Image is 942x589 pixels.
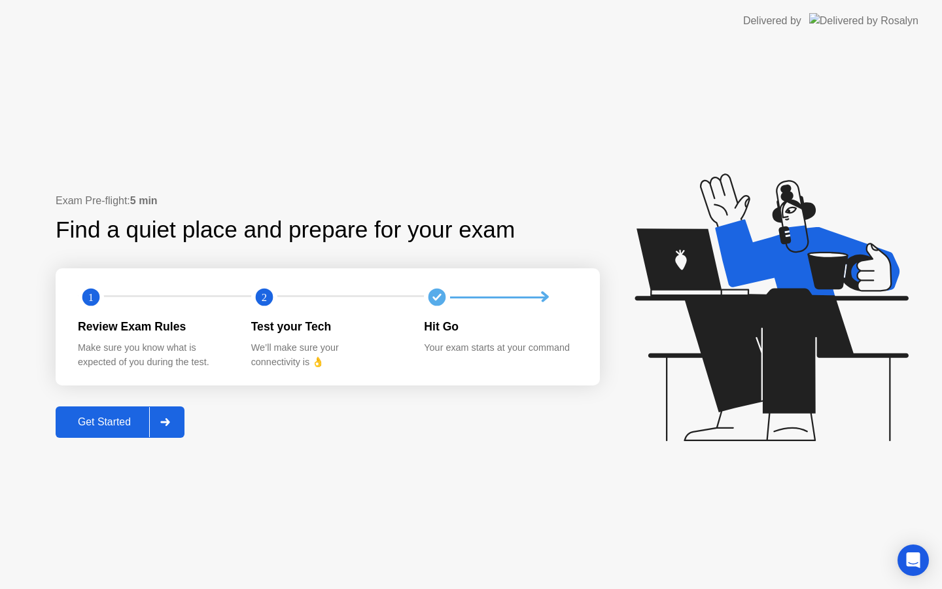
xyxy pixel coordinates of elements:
[56,193,600,209] div: Exam Pre-flight:
[424,341,576,355] div: Your exam starts at your command
[251,341,404,369] div: We’ll make sure your connectivity is 👌
[809,13,918,28] img: Delivered by Rosalyn
[743,13,801,29] div: Delivered by
[130,195,158,206] b: 5 min
[56,213,517,247] div: Find a quiet place and prepare for your exam
[898,544,929,576] div: Open Intercom Messenger
[262,291,267,304] text: 2
[251,318,404,335] div: Test your Tech
[424,318,576,335] div: Hit Go
[88,291,94,304] text: 1
[78,318,230,335] div: Review Exam Rules
[78,341,230,369] div: Make sure you know what is expected of you during the test.
[56,406,184,438] button: Get Started
[60,416,149,428] div: Get Started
